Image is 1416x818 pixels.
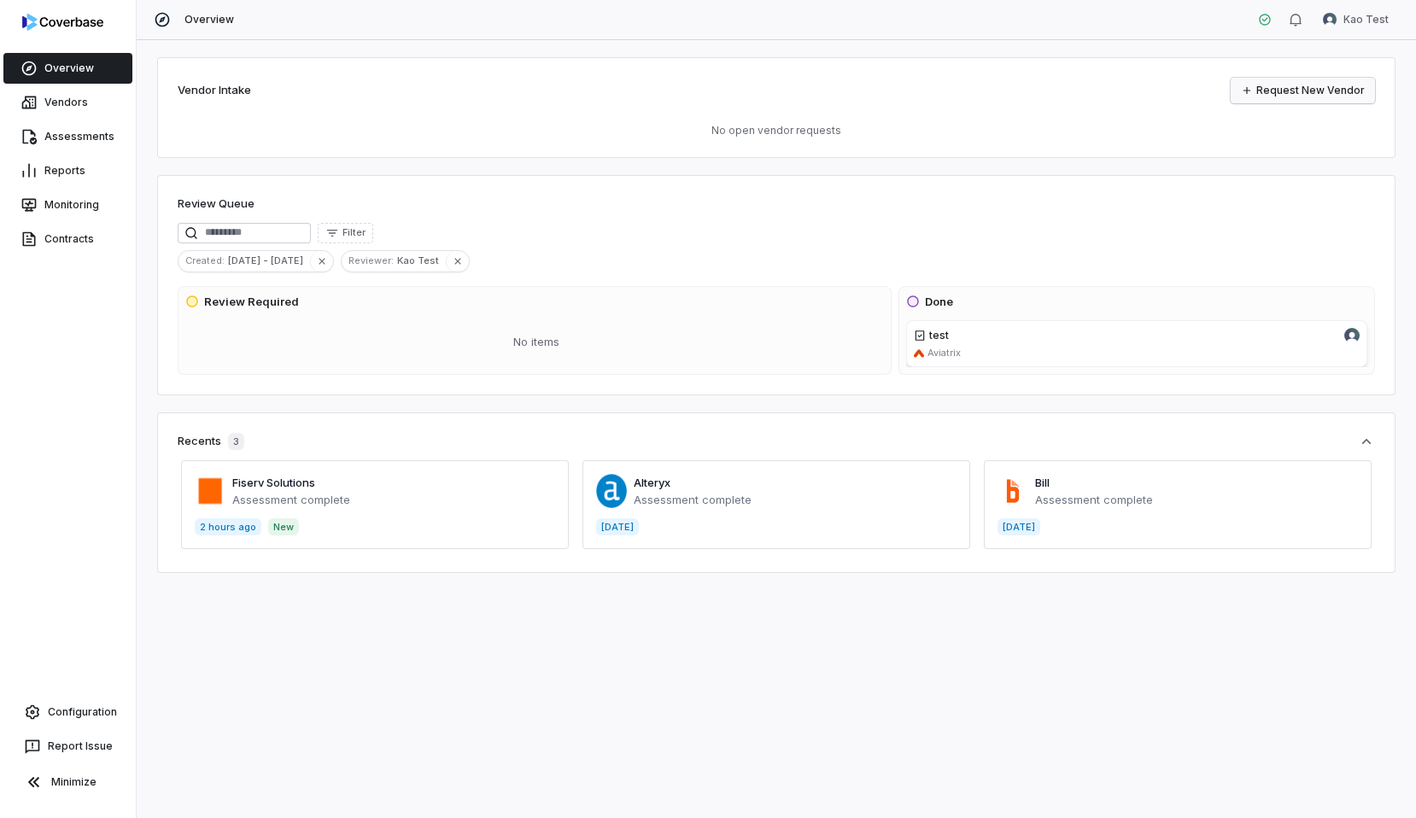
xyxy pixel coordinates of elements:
h3: Review Required [204,294,299,311]
span: Aviatrix [927,347,961,359]
button: Report Issue [7,731,129,762]
span: test [929,329,949,342]
span: 3 [228,433,244,450]
img: Kao Test avatar [1344,328,1360,343]
a: Reports [3,155,132,186]
a: testKao Test avataraviatrix.comAviatrix [906,320,1367,367]
a: Alteryx [634,476,670,489]
span: Kao Test [1343,13,1389,26]
h3: Done [925,294,953,311]
a: Monitoring [3,190,132,220]
span: Overview [184,13,234,26]
button: Kao Test avatarKao Test [1313,7,1399,32]
button: Filter [318,223,373,243]
a: Fiserv Solutions [232,476,315,489]
a: Assessments [3,121,132,152]
div: No items [185,320,887,365]
a: Contracts [3,224,132,254]
a: Configuration [7,697,129,727]
span: Created : [178,253,228,268]
a: Vendors [3,87,132,118]
button: Minimize [7,765,129,799]
span: Filter [342,226,366,239]
img: logo-D7KZi-bG.svg [22,14,103,31]
a: Request New Vendor [1231,78,1375,103]
h1: Review Queue [178,196,255,213]
img: Kao Test avatar [1323,13,1337,26]
a: Bill [1035,476,1050,489]
p: No open vendor requests [178,124,1375,137]
a: Overview [3,53,132,84]
h2: Vendor Intake [178,82,251,99]
span: [DATE] - [DATE] [228,253,310,268]
div: Recents [178,433,244,450]
span: Kao Test [397,253,446,268]
button: Recents3 [178,433,1375,450]
span: Reviewer : [342,253,397,268]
